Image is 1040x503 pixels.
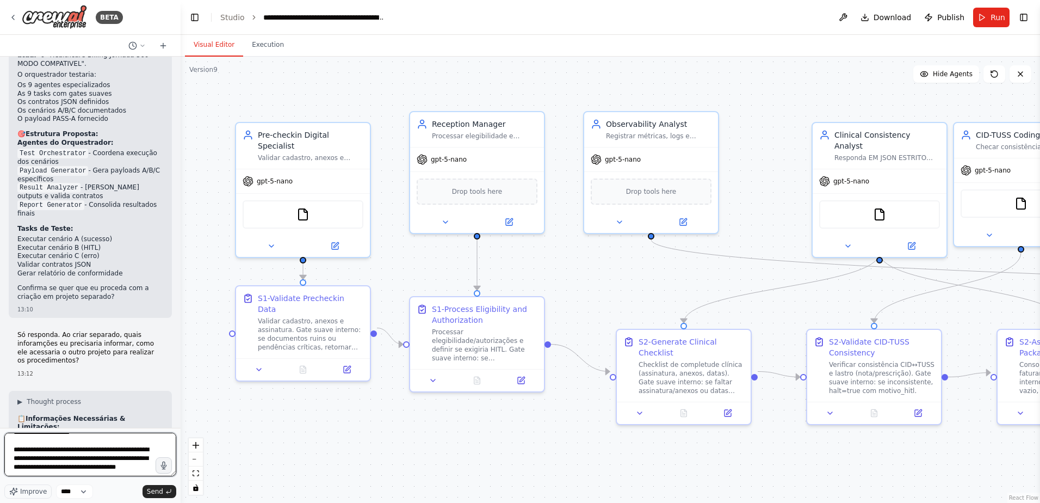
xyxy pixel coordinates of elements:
[806,329,942,425] div: S2-Validate CID-TUSS ConsistencyVerificar consistência CID↔TUSS e lastro (nota/prescrição). Gate ...
[4,484,52,499] button: Improve
[834,154,940,162] div: Responda EM JSON ESTRITO (sem texto extra). Regras: se o item tiver "lastro":"ok", mova-o para "c...
[298,253,308,279] g: Edge from b262412c-8814-400c-a93c-d856da548590 to ac5f92b6-a812-4442-96bd-805c38827e36
[913,65,979,83] button: Hide Agents
[17,305,163,314] div: 13:10
[17,235,163,244] li: Executar cenário A (sucesso)
[812,122,948,258] div: Clinical Consistency AnalystResponda EM JSON ESTRITO (sem texto extra). Regras: se o item tiver "...
[17,183,163,201] li: - [PERSON_NAME] outputs e valida contratos
[296,208,309,221] img: FileReadTool
[154,39,172,52] button: Start a new chat
[17,166,88,176] code: Payload Generator
[432,119,537,130] div: Reception Manager
[606,119,711,130] div: Observability Analyst
[874,12,912,23] span: Download
[187,10,202,25] button: Hide left sidebar
[933,70,973,78] span: Hide Agents
[452,186,503,197] span: Drop tools here
[472,240,482,290] g: Edge from d57c620b-d5e0-45cf-863b-724aa9cf4974 to ce76e1a9-5a58-44ec-8dca-956075770bc8
[432,328,537,363] div: Processar elegibilidade/autorizações e definir se exigiria HITL. Gate suave interno: se eligibili...
[17,200,84,210] code: Report Generator
[147,487,163,496] span: Send
[17,90,163,99] li: As 9 tasks com gates suaves
[377,323,403,350] g: Edge from ac5f92b6-a812-4442-96bd-805c38827e36 to ce76e1a9-5a58-44ec-8dca-956075770bc8
[17,149,163,167] li: - Coordena execução dos cenários
[17,397,81,406] button: ▶Thought process
[17,397,22,406] span: ▶
[616,329,752,425] div: S2-Generate Clinical ChecklistChecklist de completude clínica (assinatura, anexos, datas). Gate s...
[409,111,545,234] div: Reception ManagerProcessar elegibilidade e autorizações de convênios; classificar necessidade de ...
[258,154,363,162] div: Validar cadastro, anexos e assinatura do pré-check-in; emitir checklist e pendências para garanti...
[937,12,964,23] span: Publish
[96,11,123,24] div: BETA
[17,115,163,124] li: O payload PASS-A fornecido
[551,339,610,377] g: Edge from ce76e1a9-5a58-44ec-8dca-956075770bc8 to 36133898-4be5-41cc-ac1b-a067195be0a3
[17,370,163,378] div: 13:12
[1009,495,1038,501] a: React Flow attribution
[829,336,934,358] div: S2-Validate CID-TUSS Consistency
[432,304,537,326] div: S1-Process Eligibility and Authorization
[17,183,81,193] code: Result Analyzer
[17,139,114,146] strong: Agentes do Orquestrador:
[899,407,937,420] button: Open in side panel
[833,177,869,186] span: gpt-5-nano
[258,317,363,352] div: Validar cadastro, anexos e assinatura. Gate suave interno: se documentos ruins ou pendências crít...
[17,130,163,139] h2: 🎯
[304,240,366,253] button: Open in side panel
[328,363,366,376] button: Open in side panel
[17,167,163,184] li: - Gera payloads A/B/C específicos
[991,12,1005,23] span: Run
[220,12,386,23] nav: breadcrumb
[189,438,203,452] button: zoom in
[948,367,991,383] g: Edge from 654b8f3f-7d09-4309-8404-aecc76c6a82c to ce468597-54d4-440c-9155-4b2fd51204a6
[881,240,942,253] button: Open in side panel
[834,130,940,151] div: Clinical Consistency Analyst
[258,130,363,151] div: Pre-checkin Digital Specialist
[17,71,163,79] p: O orquestrador testaria:
[873,208,886,221] img: FileReadTool
[220,13,245,22] a: Studio
[189,481,203,495] button: toggle interactivity
[409,296,545,392] div: S1-Process Eligibility and AuthorizationProcessar elegibilidade/autorizações e definir se exigiri...
[856,8,916,27] button: Download
[17,244,163,253] li: Executar cenário B (HITL)
[26,130,98,138] strong: Estrutura Proposta:
[17,331,163,365] p: Só responda. Ao criar separado, quais inforamções eu precisaria informar, como ele acessaria o ou...
[583,111,719,234] div: Observability AnalystRegistrar métricas, logs e snapshot de KPIs da execução do processo para mon...
[280,363,326,376] button: No output available
[869,253,1026,323] g: Edge from 41ba09eb-5c5e-4c1d-b8b1-da34056ccf15 to 654b8f3f-7d09-4309-8404-aecc76c6a82c
[1016,10,1031,25] button: Show right sidebar
[189,65,218,74] div: Version 9
[17,98,163,107] li: Os contratos JSON definidos
[17,225,73,232] strong: Tasks de Teste:
[973,8,1010,27] button: Run
[17,415,126,431] strong: Informações Necessárias & Limitações:
[235,285,371,382] div: S1-Validate Precheckin DataValidar cadastro, anexos e assinatura. Gate suave interno: se document...
[189,452,203,467] button: zoom out
[156,457,172,474] button: Click to speak your automation idea
[17,269,163,278] li: Gerar relatório de conformidade
[454,374,500,387] button: No output available
[243,34,293,57] button: Execution
[27,397,81,406] span: Thought process
[17,201,163,218] li: - Consolida resultados finais
[432,132,537,140] div: Processar elegibilidade e autorizações de convênios; classificar necessidade de intervenção human...
[258,293,363,315] div: S1-Validate Precheckin Data
[143,485,176,498] button: Send
[606,132,711,140] div: Registrar métricas, logs e snapshot de KPIs da execução do processo para monitoramento e melhoria...
[829,360,934,395] div: Verificar consistência CID↔TUSS e lastro (nota/prescrição). Gate suave interno: se inconsistente,...
[17,81,163,90] li: Os 9 agentes especializados
[189,438,203,495] div: React Flow controls
[758,366,800,383] g: Edge from 36133898-4be5-41cc-ac1b-a067195be0a3 to 654b8f3f-7d09-4309-8404-aecc76c6a82c
[17,107,163,115] li: Os cenários A/B/C documentados
[920,8,969,27] button: Publish
[185,34,243,57] button: Visual Editor
[17,284,163,301] p: Confirma se quer que eu proceda com a criação em projeto separado?
[257,177,293,186] span: gpt-5-nano
[17,261,163,269] li: Validar contratos JSON
[661,407,707,420] button: No output available
[478,216,540,229] button: Open in side panel
[1014,197,1027,210] img: FileReadTool
[431,155,467,164] span: gpt-5-nano
[626,186,677,197] span: Drop tools here
[124,39,150,52] button: Switch to previous chat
